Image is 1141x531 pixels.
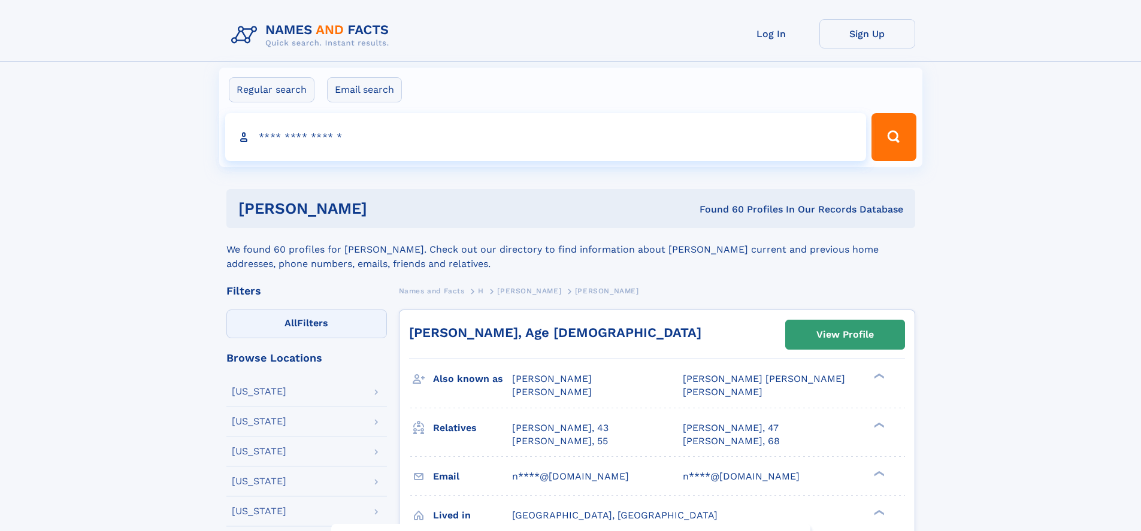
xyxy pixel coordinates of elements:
div: ❯ [871,508,885,516]
div: ❯ [871,469,885,477]
h1: [PERSON_NAME] [238,201,534,216]
span: [PERSON_NAME] [497,287,561,295]
div: Filters [226,286,387,296]
a: Log In [724,19,819,48]
div: [US_STATE] [232,506,286,516]
span: [PERSON_NAME] [512,373,592,384]
span: [PERSON_NAME] [575,287,639,295]
a: [PERSON_NAME], 68 [683,435,780,448]
button: Search Button [871,113,916,161]
a: H [478,283,484,298]
div: We found 60 profiles for [PERSON_NAME]. Check out our directory to find information about [PERSON... [226,228,915,271]
span: All [285,317,297,329]
div: [US_STATE] [232,447,286,456]
input: search input [225,113,867,161]
div: [US_STATE] [232,417,286,426]
span: H [478,287,484,295]
span: [GEOGRAPHIC_DATA], [GEOGRAPHIC_DATA] [512,509,718,521]
div: ❯ [871,372,885,380]
img: Logo Names and Facts [226,19,399,51]
h3: Also known as [433,369,512,389]
div: View Profile [816,321,874,348]
a: Sign Up [819,19,915,48]
div: ❯ [871,421,885,429]
a: Names and Facts [399,283,465,298]
h3: Email [433,466,512,487]
a: View Profile [786,320,904,349]
div: Browse Locations [226,353,387,363]
h3: Relatives [433,418,512,438]
span: [PERSON_NAME] [512,386,592,398]
a: [PERSON_NAME] [497,283,561,298]
a: [PERSON_NAME], 43 [512,421,609,435]
span: [PERSON_NAME] [PERSON_NAME] [683,373,845,384]
label: Regular search [229,77,314,102]
h3: Lived in [433,505,512,526]
label: Email search [327,77,402,102]
div: Found 60 Profiles In Our Records Database [533,203,903,216]
a: [PERSON_NAME], 55 [512,435,608,448]
span: [PERSON_NAME] [683,386,762,398]
div: [US_STATE] [232,477,286,486]
a: [PERSON_NAME], Age [DEMOGRAPHIC_DATA] [409,325,701,340]
label: Filters [226,310,387,338]
div: [US_STATE] [232,387,286,396]
a: [PERSON_NAME], 47 [683,421,779,435]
